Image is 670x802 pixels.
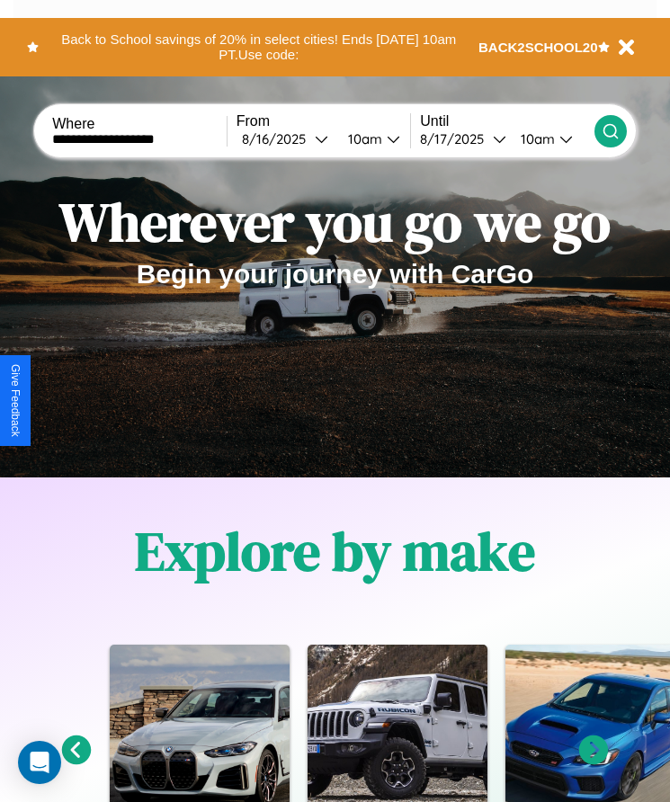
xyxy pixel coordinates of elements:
[9,364,22,437] div: Give Feedback
[242,130,315,147] div: 8 / 16 / 2025
[420,113,594,129] label: Until
[334,129,411,148] button: 10am
[478,40,598,55] b: BACK2SCHOOL20
[339,130,387,147] div: 10am
[18,741,61,784] div: Open Intercom Messenger
[506,129,594,148] button: 10am
[420,130,493,147] div: 8 / 17 / 2025
[512,130,559,147] div: 10am
[39,27,478,67] button: Back to School savings of 20% in select cities! Ends [DATE] 10am PT.Use code:
[237,129,334,148] button: 8/16/2025
[135,514,535,588] h1: Explore by make
[52,116,227,132] label: Where
[237,113,411,129] label: From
